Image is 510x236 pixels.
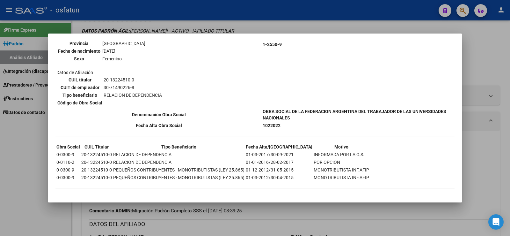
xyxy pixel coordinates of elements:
td: 20-13224510-0 [81,159,112,166]
td: RELACION DE DEPENDENCIA [103,92,162,99]
td: 01-03-2012/30-04-2015 [245,174,313,181]
td: 20-13224510-0 [81,151,112,158]
th: Fecha Alta/[GEOGRAPHIC_DATA] [245,143,313,150]
td: 0-0300-9 [56,151,80,158]
td: RELACION DE DEPENDENCIA [113,159,245,166]
td: 0-0110-2 [56,159,80,166]
td: 0-0300-9 [56,166,80,173]
div: Open Intercom Messenger [488,214,504,230]
td: 0-0300-9 [56,174,80,181]
td: 01-12-2012/31-05-2015 [245,166,313,173]
td: MONOTRIBUTISTA INF.AFIP [313,166,369,173]
td: PEQUEÑOS CONTRIBUYENTES - MONOTRIBUTISTAS (LEY 25.865) [113,174,245,181]
th: Obra Social [56,143,80,150]
b: 1-2550-9 [263,42,282,47]
td: 01-03-2017/30-09-2021 [245,151,313,158]
th: Denominación Obra Social [56,108,262,121]
td: Femenino [102,55,261,62]
td: INFORMADA POR LA O.S. [313,151,369,158]
td: RELACION DE DEPENDENCIA [113,151,245,158]
td: 20-13224510-0 [103,76,162,83]
td: 01-01-2016/28-02-2017 [245,159,313,166]
th: Fecha Alta Obra Social [56,122,262,129]
td: POR OPCION [313,159,369,166]
td: 20-13224510-0 [81,174,112,181]
td: 30-71490226-8 [103,84,162,91]
th: CUIL titular [57,76,103,83]
th: CUIT de empleador [57,84,103,91]
td: [DATE] [102,48,261,55]
th: Tipo Beneficiario [113,143,245,150]
th: Sexo [57,55,101,62]
td: 20-13224510-0 [81,166,112,173]
td: MONOTRIBUTISTA INF.AFIP [313,174,369,181]
td: [GEOGRAPHIC_DATA] [102,40,261,47]
b: 1022022 [263,123,280,128]
th: Motivo [313,143,369,150]
th: Código de Obra Social [57,99,103,106]
b: OBRA SOCIAL DE LA FEDERACION ARGENTINA DEL TRABAJADOR DE LAS UNIVERSIDADES NACIONALES [263,109,446,120]
th: Provincia [57,40,101,47]
th: CUIL Titular [81,143,112,150]
td: PEQUEÑOS CONTRIBUYENTES - MONOTRIBUTISTAS (LEY 25.865) [113,166,245,173]
th: Tipo beneficiario [57,92,103,99]
th: Fecha de nacimiento [57,48,101,55]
